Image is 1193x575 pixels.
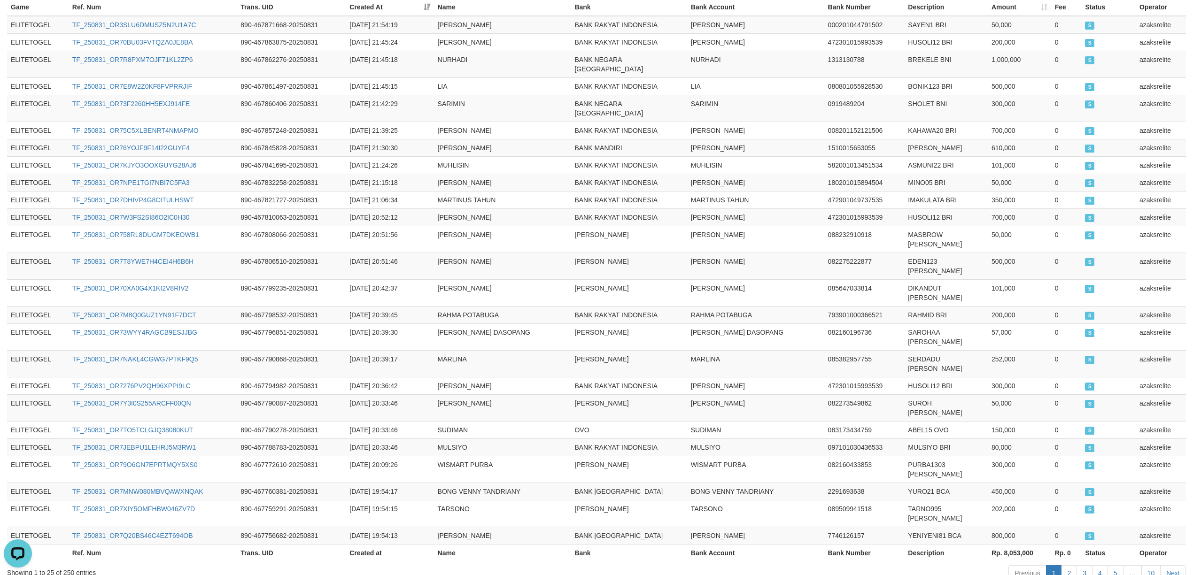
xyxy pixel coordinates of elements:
span: SUCCESS [1085,285,1094,293]
td: SUDIMAN [687,421,824,438]
span: SUCCESS [1085,56,1094,64]
a: TF_250831_OR73WYY4RAGCB9ESJJBG [72,329,197,336]
td: 890-467810063-20250831 [237,208,346,226]
td: azaksrelite [1136,33,1186,51]
td: ASMUNI22 BRI [904,156,988,174]
span: SUCCESS [1085,22,1094,30]
td: 0 [1051,95,1082,122]
td: 082273549862 [824,394,905,421]
td: azaksrelite [1136,191,1186,208]
td: MARLINA [687,350,824,377]
td: SAROHAA [PERSON_NAME] [904,323,988,350]
span: SUCCESS [1085,214,1094,222]
td: 890-467841695-20250831 [237,156,346,174]
td: MULSIYO [687,438,824,456]
td: SUROH [PERSON_NAME] [904,394,988,421]
a: TF_250831_OR7XIY5OMFHBW046ZV7D [72,505,195,513]
td: 50,000 [988,226,1051,253]
td: 890-467861497-20250831 [237,77,346,95]
span: SUCCESS [1085,162,1094,170]
td: 0 [1051,350,1082,377]
td: [PERSON_NAME] [687,33,824,51]
span: SUCCESS [1085,179,1094,187]
td: LIA [434,77,571,95]
td: 300,000 [988,377,1051,394]
td: azaksrelite [1136,16,1186,34]
td: MARTINUS TAHUN [434,191,571,208]
a: TF_250831_OR7Y3I0S255ARCFF00QN [72,399,191,407]
a: TF_250831_OR7NAKL4CGWG7PTKF9Q5 [72,355,198,363]
td: 082275222877 [824,253,905,279]
td: azaksrelite [1136,174,1186,191]
td: azaksrelite [1136,156,1186,174]
td: [DATE] 21:24:26 [346,156,434,174]
a: TF_250831_OR3SLU6DMUSZ5N2U1A7C [72,21,196,29]
td: SARIMIN [687,95,824,122]
td: 890-467857248-20250831 [237,122,346,139]
td: [DATE] 21:45:24 [346,33,434,51]
td: 890-467794982-20250831 [237,377,346,394]
td: 0 [1051,156,1082,174]
a: TF_250831_OR76YOJF9F14I22GUYF4 [72,144,190,152]
td: azaksrelite [1136,95,1186,122]
td: 0 [1051,51,1082,77]
td: [DATE] 21:15:18 [346,174,434,191]
span: SUCCESS [1085,145,1094,153]
td: 0 [1051,306,1082,323]
td: 890-467808066-20250831 [237,226,346,253]
td: BANK RAKYAT INDONESIA [571,438,687,456]
td: 200,000 [988,306,1051,323]
span: SUCCESS [1085,312,1094,320]
a: TF_250831_OR7W3FS2SI86O2IC0H30 [72,214,190,221]
td: 890-467860406-20250831 [237,95,346,122]
td: RAHMA POTABUGA [434,306,571,323]
td: 082160196736 [824,323,905,350]
td: ELITETOGEL [7,208,69,226]
td: BANK RAKYAT INDONESIA [571,33,687,51]
td: azaksrelite [1136,253,1186,279]
td: 890-467821727-20250831 [237,191,346,208]
td: MINO05 BRI [904,174,988,191]
a: TF_250831_OR7JEBPU1LEHRJ5M3RW1 [72,444,196,451]
td: ELITETOGEL [7,226,69,253]
td: NURHADI [434,51,571,77]
td: 472901049737535 [824,191,905,208]
td: 50,000 [988,394,1051,421]
td: 0 [1051,139,1082,156]
td: EDEN123 [PERSON_NAME] [904,253,988,279]
td: [PERSON_NAME] [434,174,571,191]
td: BANK RAKYAT INDONESIA [571,16,687,34]
td: [PERSON_NAME] [687,253,824,279]
td: [DATE] 21:42:29 [346,95,434,122]
td: [DATE] 20:51:56 [346,226,434,253]
td: [DATE] 21:30:30 [346,139,434,156]
td: [DATE] 21:45:18 [346,51,434,77]
td: [DATE] 20:39:30 [346,323,434,350]
td: KAHAWA20 BRI [904,122,988,139]
td: azaksrelite [1136,421,1186,438]
td: azaksrelite [1136,394,1186,421]
td: 890-467788783-20250831 [237,438,346,456]
td: [PERSON_NAME] [687,377,824,394]
td: 50,000 [988,174,1051,191]
td: BANK RAKYAT INDONESIA [571,156,687,174]
a: TF_250831_OR75C5XLBENRT4NMAPMO [72,127,199,134]
a: TF_250831_OR7MNW080MBVQAWXNQAK [72,488,203,495]
td: azaksrelite [1136,438,1186,456]
td: ELITETOGEL [7,51,69,77]
td: 500,000 [988,77,1051,95]
td: 890-467798532-20250831 [237,306,346,323]
td: 101,000 [988,156,1051,174]
td: ELITETOGEL [7,77,69,95]
td: HUSOLI12 BRI [904,208,988,226]
td: azaksrelite [1136,279,1186,306]
td: MASBROW [PERSON_NAME] [904,226,988,253]
span: SUCCESS [1085,127,1094,135]
a: TF_250831_OR7TO5TCLGJQ38080KUT [72,426,193,434]
td: 300,000 [988,95,1051,122]
td: ELITETOGEL [7,191,69,208]
td: [PERSON_NAME] [571,394,687,421]
td: ELITETOGEL [7,377,69,394]
td: LIA [687,77,824,95]
td: 500,000 [988,253,1051,279]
